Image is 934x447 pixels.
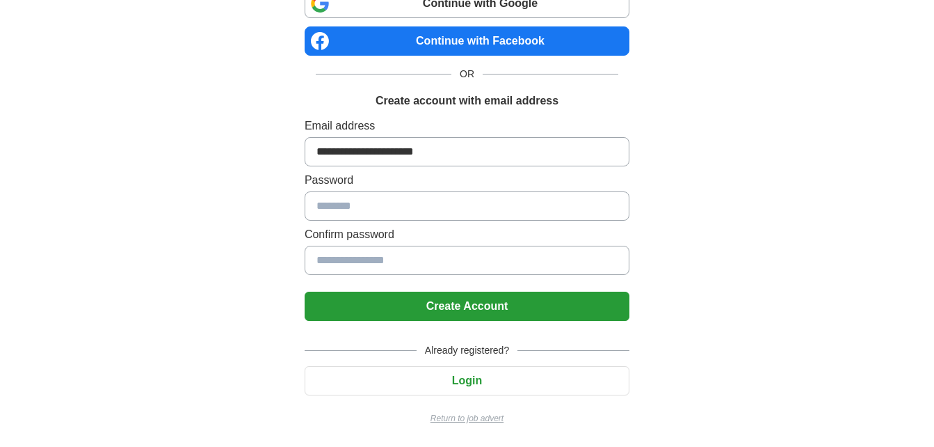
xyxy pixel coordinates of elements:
a: Return to job advert [305,412,629,425]
label: Password [305,172,629,189]
label: Email address [305,118,629,134]
label: Confirm password [305,226,629,243]
a: Login [305,375,629,386]
button: Login [305,366,629,395]
span: Already registered? [417,343,517,358]
span: OR [451,67,483,81]
h1: Create account with email address [376,93,558,109]
button: Create Account [305,292,629,321]
a: Continue with Facebook [305,26,629,56]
